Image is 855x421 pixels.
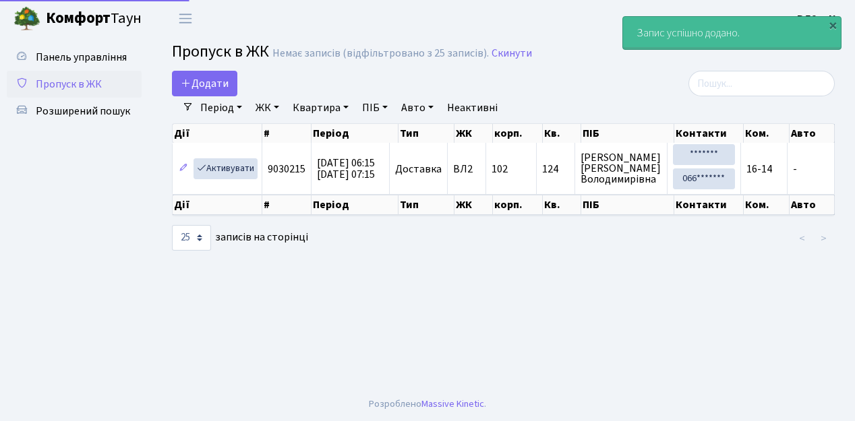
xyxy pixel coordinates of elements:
[7,44,142,71] a: Панель управління
[312,195,399,215] th: Період
[399,195,454,215] th: Тип
[317,156,375,182] span: [DATE] 06:15 [DATE] 07:15
[262,124,312,143] th: #
[7,98,142,125] a: Розширений пошук
[287,96,354,119] a: Квартира
[623,17,841,49] div: Запис успішно додано.
[542,164,569,174] span: 124
[395,164,442,174] span: Доставка
[173,124,262,143] th: Дії
[369,397,486,412] div: Розроблено .
[674,124,744,143] th: Контакти
[181,76,229,91] span: Додати
[169,7,202,30] button: Переключити навігацію
[36,50,127,65] span: Панель управління
[744,195,789,215] th: Ком.
[194,158,258,179] a: Активувати
[674,195,744,215] th: Контакти
[46,7,142,30] span: Таун
[793,162,797,176] span: -
[790,195,835,215] th: Авто
[36,104,130,119] span: Розширений пошук
[493,124,543,143] th: корп.
[36,77,102,92] span: Пропуск в ЖК
[454,124,493,143] th: ЖК
[543,124,581,143] th: Кв.
[492,47,532,60] a: Скинути
[688,71,835,96] input: Пошук...
[357,96,393,119] a: ПІБ
[172,71,237,96] a: Додати
[272,47,489,60] div: Немає записів (відфільтровано з 25 записів).
[312,124,399,143] th: Період
[172,225,308,251] label: записів на сторінці
[543,195,581,215] th: Кв.
[195,96,247,119] a: Період
[744,124,789,143] th: Ком.
[172,225,211,251] select: записів на сторінці
[262,195,312,215] th: #
[7,71,142,98] a: Пропуск в ЖК
[173,195,262,215] th: Дії
[13,5,40,32] img: logo.png
[581,195,674,215] th: ПІБ
[442,96,503,119] a: Неактивні
[250,96,285,119] a: ЖК
[581,152,661,185] span: [PERSON_NAME] [PERSON_NAME] Володимирівна
[826,18,839,32] div: ×
[399,124,454,143] th: Тип
[797,11,839,27] a: ВЛ2 -. К.
[746,162,772,176] span: 16-14
[46,7,111,29] b: Комфорт
[396,96,439,119] a: Авто
[453,164,480,174] span: ВЛ2
[421,397,484,411] a: Massive Kinetic
[454,195,493,215] th: ЖК
[493,195,543,215] th: корп.
[581,124,674,143] th: ПІБ
[790,124,835,143] th: Авто
[268,162,305,176] span: 9030215
[492,162,508,176] span: 102
[797,11,839,26] b: ВЛ2 -. К.
[172,40,269,63] span: Пропуск в ЖК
